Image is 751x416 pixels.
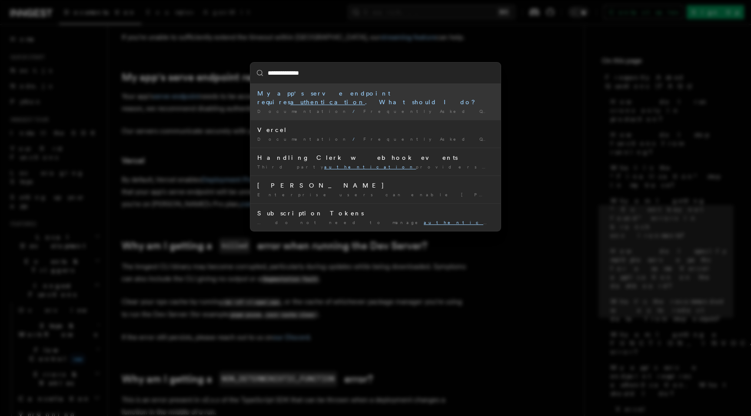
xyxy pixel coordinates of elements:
span: Documentation [257,109,349,114]
div: Vercel [257,125,494,134]
div: Enterprise users can enable [PERSON_NAME] to access their account … [257,191,494,198]
mark: authentication [324,164,416,169]
div: … do not need to manage or re-issue tokens … [257,219,494,226]
span: / [352,109,360,114]
mark: authentication [290,99,365,106]
span: Documentation [257,136,349,142]
mark: authentication [424,220,515,225]
div: Third party providers like Clerk are a fantastic … [257,164,494,170]
div: Handling Clerk webhook events [257,153,494,162]
span: Frequently Asked Questions (FAQs) [363,136,582,142]
div: My app's serve endpoint requires . What should I do? [257,89,494,106]
span: / [352,136,360,142]
div: [PERSON_NAME] [257,181,494,190]
div: Subscription Tokens [257,209,494,218]
span: Frequently Asked Questions (FAQs) [363,109,582,114]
